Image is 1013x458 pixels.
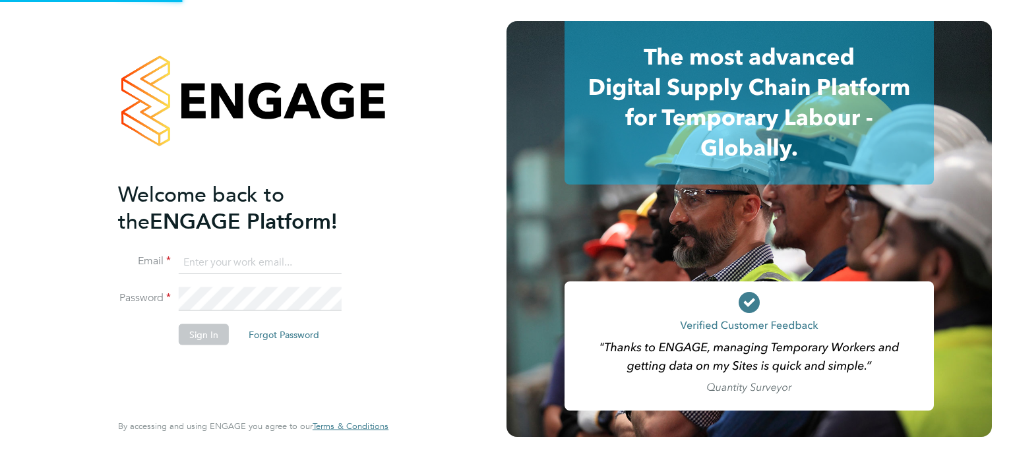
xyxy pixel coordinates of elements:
[313,421,388,432] a: Terms & Conditions
[118,291,171,305] label: Password
[179,324,229,345] button: Sign In
[118,254,171,268] label: Email
[118,420,388,432] span: By accessing and using ENGAGE you agree to our
[118,181,284,234] span: Welcome back to the
[179,250,342,274] input: Enter your work email...
[238,324,330,345] button: Forgot Password
[118,181,375,235] h2: ENGAGE Platform!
